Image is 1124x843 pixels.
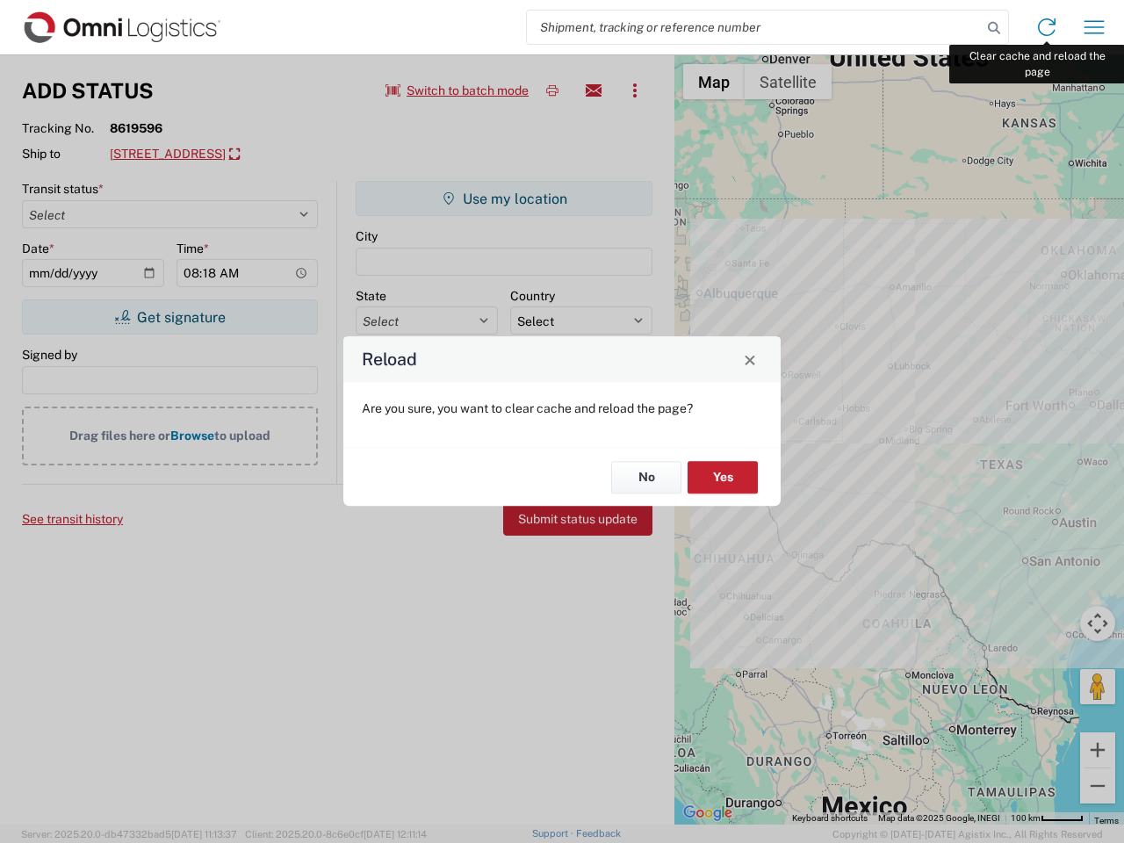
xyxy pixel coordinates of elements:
button: Close [738,347,762,371]
h4: Reload [362,347,417,372]
input: Shipment, tracking or reference number [527,11,982,44]
button: No [611,461,681,494]
button: Yes [688,461,758,494]
p: Are you sure, you want to clear cache and reload the page? [362,400,762,416]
